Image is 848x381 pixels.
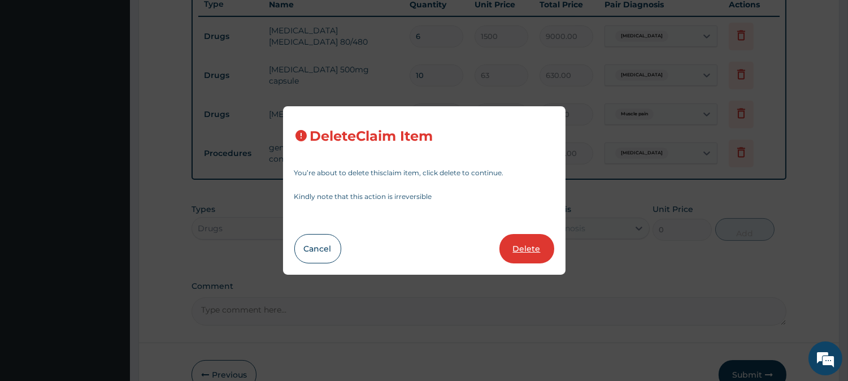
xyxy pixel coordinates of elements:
[294,193,554,200] p: Kindly note that this action is irreversible
[310,129,433,144] h3: Delete Claim Item
[6,258,215,297] textarea: Type your message and hit 'Enter'
[294,170,554,176] p: You’re about to delete this claim item , click delete to continue.
[185,6,212,33] div: Minimize live chat window
[499,234,554,263] button: Delete
[294,234,341,263] button: Cancel
[59,63,190,78] div: Chat with us now
[66,117,156,231] span: We're online!
[21,57,46,85] img: d_794563401_company_1708531726252_794563401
